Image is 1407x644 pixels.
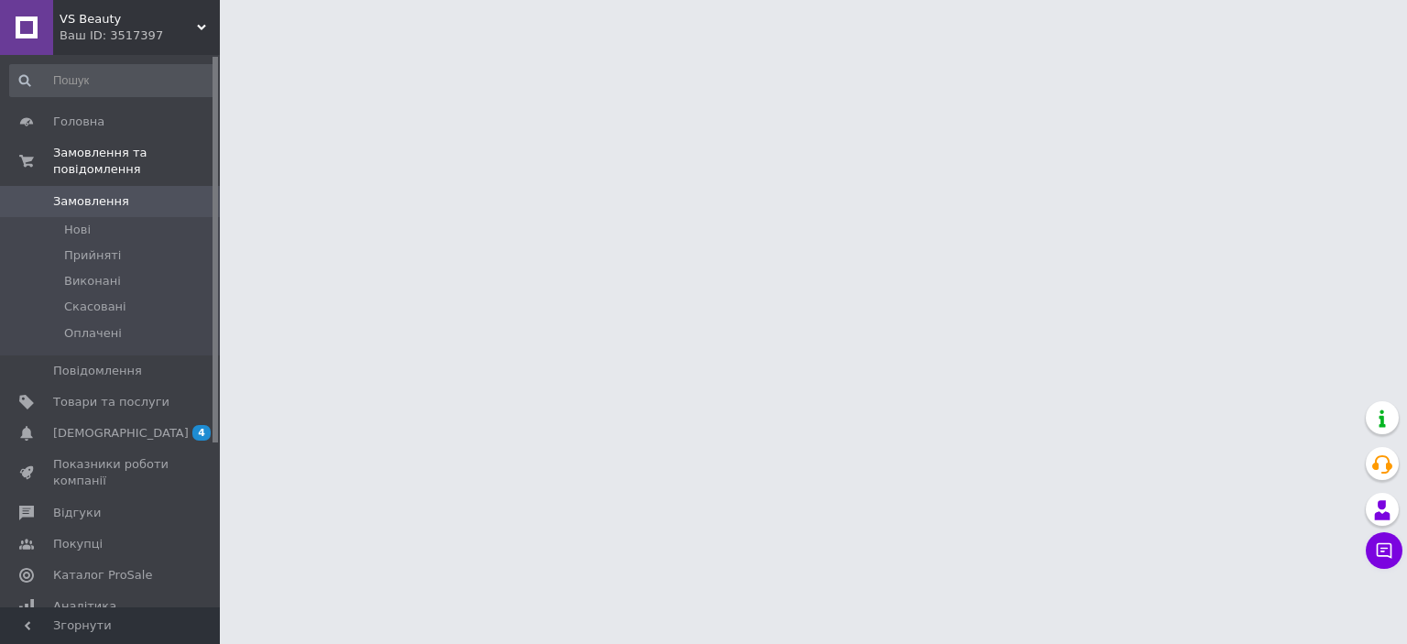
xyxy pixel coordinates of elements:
[64,247,121,264] span: Прийняті
[1366,532,1402,569] button: Чат з покупцем
[53,114,104,130] span: Головна
[192,425,211,441] span: 4
[64,273,121,289] span: Виконані
[53,536,103,552] span: Покупці
[64,222,91,238] span: Нові
[53,193,129,210] span: Замовлення
[53,598,116,615] span: Аналітика
[53,456,169,489] span: Показники роботи компанії
[53,505,101,521] span: Відгуки
[60,11,197,27] span: VS Beauty
[53,145,220,178] span: Замовлення та повідомлення
[53,363,142,379] span: Повідомлення
[53,567,152,584] span: Каталог ProSale
[9,64,216,97] input: Пошук
[60,27,220,44] div: Ваш ID: 3517397
[53,394,169,410] span: Товари та послуги
[53,425,189,442] span: [DEMOGRAPHIC_DATA]
[64,299,126,315] span: Скасовані
[64,325,122,342] span: Оплачені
